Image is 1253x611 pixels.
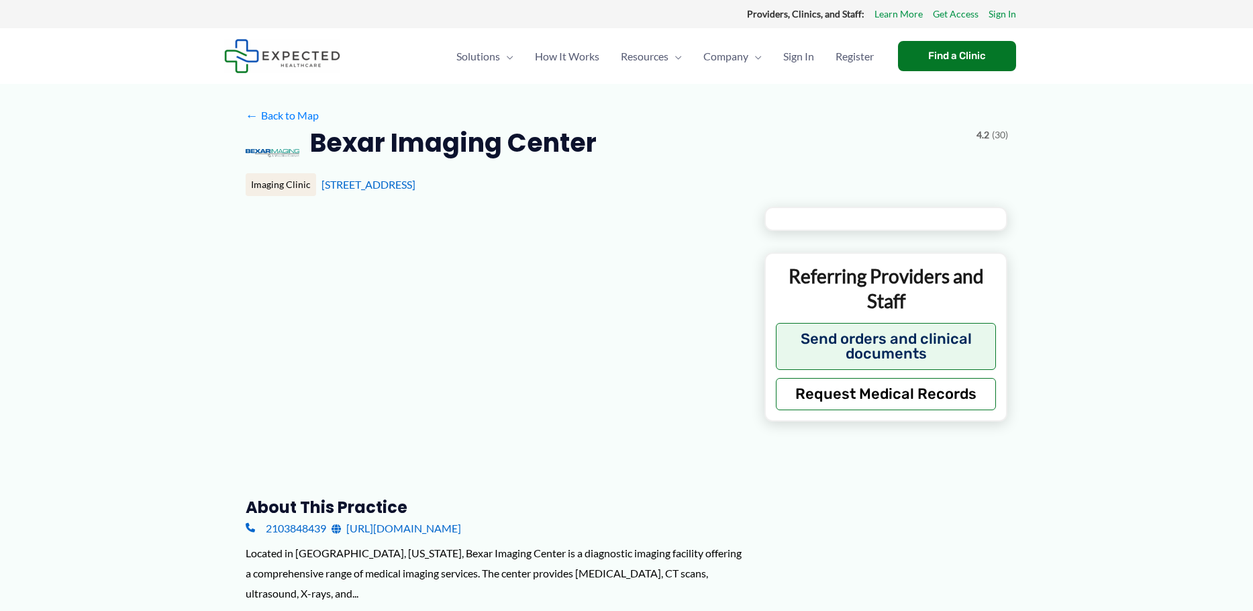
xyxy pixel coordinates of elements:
span: Resources [621,33,668,80]
span: Company [703,33,748,80]
a: How It Works [524,33,610,80]
span: Menu Toggle [500,33,513,80]
a: 2103848439 [246,518,326,538]
nav: Primary Site Navigation [446,33,885,80]
div: Imaging Clinic [246,173,316,196]
span: Menu Toggle [748,33,762,80]
a: ResourcesMenu Toggle [610,33,693,80]
h2: Bexar Imaging Center [310,126,597,159]
img: Expected Healthcare Logo - side, dark font, small [224,39,340,73]
span: (30) [992,126,1008,144]
a: Sign In [989,5,1016,23]
a: Sign In [772,33,825,80]
span: How It Works [535,33,599,80]
a: Register [825,33,885,80]
a: Learn More [874,5,923,23]
span: Menu Toggle [668,33,682,80]
a: [STREET_ADDRESS] [321,178,415,191]
a: Get Access [933,5,979,23]
strong: Providers, Clinics, and Staff: [747,8,864,19]
span: Sign In [783,33,814,80]
a: Find a Clinic [898,41,1016,71]
span: 4.2 [976,126,989,144]
h3: About this practice [246,497,743,518]
a: CompanyMenu Toggle [693,33,772,80]
a: [URL][DOMAIN_NAME] [332,518,461,538]
a: ←Back to Map [246,105,319,126]
a: SolutionsMenu Toggle [446,33,524,80]
span: ← [246,109,258,122]
span: Register [836,33,874,80]
span: Solutions [456,33,500,80]
p: Referring Providers and Staff [776,264,997,313]
div: Located in [GEOGRAPHIC_DATA], [US_STATE], Bexar Imaging Center is a diagnostic imaging facility o... [246,543,743,603]
button: Request Medical Records [776,378,997,410]
button: Send orders and clinical documents [776,323,997,370]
